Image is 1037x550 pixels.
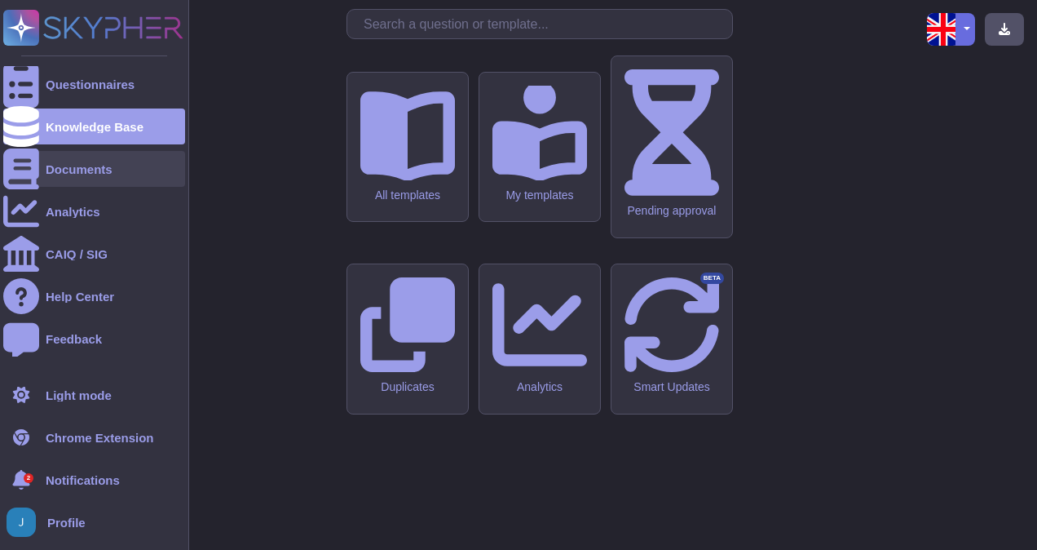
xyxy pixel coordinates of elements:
img: en [927,13,960,46]
div: Light mode [46,389,112,401]
a: Analytics [3,193,185,229]
div: Analytics [46,206,100,218]
a: Questionnaires [3,66,185,102]
button: user [3,504,47,540]
div: Chrome Extension [46,432,154,444]
div: Questionnaires [46,78,135,91]
div: Duplicates [360,380,455,394]
div: Pending approval [624,204,719,218]
a: CAIQ / SIG [3,236,185,272]
div: Documents [46,163,113,175]
a: Chrome Extension [3,419,185,455]
a: Knowledge Base [3,109,185,144]
div: CAIQ / SIG [46,248,108,260]
div: BETA [700,273,724,284]
div: Feedback [46,333,102,345]
a: Documents [3,151,185,187]
span: Notifications [46,474,120,486]
div: 2 [24,473,33,483]
div: All templates [360,189,455,202]
div: Help Center [46,291,114,303]
div: Analytics [492,380,587,394]
div: Smart Updates [624,380,719,394]
div: Knowledge Base [46,121,143,133]
a: Feedback [3,321,185,357]
img: user [7,508,36,537]
span: Profile [47,517,86,529]
a: Help Center [3,278,185,314]
input: Search a question or template... [355,10,732,38]
div: My templates [492,189,587,202]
